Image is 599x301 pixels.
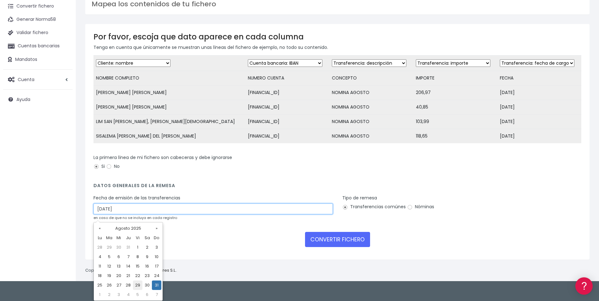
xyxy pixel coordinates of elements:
[152,262,161,271] td: 17
[413,71,497,86] td: IMPORTE
[123,262,133,271] td: 14
[93,44,581,51] p: Tenga en cuenta que únicamente se muestran unas líneas del fichero de ejemplo, no todo su contenido.
[93,215,177,220] small: en caso de que no se incluya en cada registro
[93,163,105,170] label: Si
[114,252,123,262] td: 6
[114,290,123,299] td: 3
[329,129,413,144] td: NOMINA AGOSTO
[133,252,142,262] td: 8
[105,243,114,252] td: 29
[18,76,34,82] span: Cuenta
[342,195,377,201] label: Tipo de remesa
[497,86,581,100] td: [DATE]
[133,290,142,299] td: 5
[6,90,120,99] a: Problemas habituales
[152,290,161,299] td: 7
[133,262,142,271] td: 15
[123,280,133,290] td: 28
[142,280,152,290] td: 30
[105,224,152,233] th: Agosto 2025
[93,115,245,129] td: LIM SAN [PERSON_NAME], [PERSON_NAME][DEMOGRAPHIC_DATA]
[93,86,245,100] td: [PERSON_NAME] [PERSON_NAME]
[87,182,122,188] a: POWERED BY ENCHANT
[3,13,73,26] a: Generar Norma58
[93,32,581,41] h3: Por favor, escoja que dato aparece en cada columna
[6,151,120,157] div: Programadores
[142,262,152,271] td: 16
[123,271,133,280] td: 21
[329,71,413,86] td: CONCEPTO
[95,262,105,271] td: 11
[105,252,114,262] td: 5
[93,100,245,115] td: [PERSON_NAME] [PERSON_NAME]
[142,233,152,243] th: Sa
[413,115,497,129] td: 103,99
[413,100,497,115] td: 40,85
[142,290,152,299] td: 6
[93,71,245,86] td: NOMBRE COMPLETO
[106,163,120,170] label: No
[142,252,152,262] td: 9
[123,252,133,262] td: 7
[95,233,105,243] th: Lu
[6,99,120,109] a: Videotutoriales
[114,243,123,252] td: 30
[6,80,120,90] a: Formatos
[105,290,114,299] td: 2
[95,224,105,233] th: «
[152,233,161,243] th: Do
[3,93,73,106] a: Ayuda
[6,169,120,180] button: Contáctanos
[133,280,142,290] td: 29
[245,115,329,129] td: [FINANCIAL_ID]
[152,280,161,290] td: 31
[329,115,413,129] td: NOMINA AGOSTO
[6,109,120,119] a: Perfiles de empresas
[95,290,105,299] td: 1
[407,204,434,210] label: Nóminas
[114,271,123,280] td: 20
[305,232,370,247] button: CONVERTIR FICHERO
[133,233,142,243] th: Vi
[6,44,120,50] div: Información general
[123,233,133,243] th: Ju
[105,271,114,280] td: 19
[497,129,581,144] td: [DATE]
[105,262,114,271] td: 12
[95,280,105,290] td: 25
[3,53,73,66] a: Mandatos
[133,271,142,280] td: 22
[142,243,152,252] td: 2
[6,125,120,131] div: Facturación
[114,280,123,290] td: 27
[245,100,329,115] td: [FINANCIAL_ID]
[413,86,497,100] td: 206,97
[95,252,105,262] td: 4
[152,243,161,252] td: 3
[3,39,73,53] a: Cuentas bancarias
[342,204,406,210] label: Transferencias comúnes
[245,129,329,144] td: [FINANCIAL_ID]
[152,252,161,262] td: 10
[245,86,329,100] td: [FINANCIAL_ID]
[93,195,180,201] label: Fecha de emisión de las transferencias
[85,267,177,274] p: Copyright © 2025 .
[6,161,120,171] a: API
[93,154,232,161] label: La primera línea de mi fichero son cabeceras y debe ignorarse
[3,26,73,39] a: Validar fichero
[16,96,30,103] span: Ayuda
[329,100,413,115] td: NOMINA AGOSTO
[105,233,114,243] th: Ma
[123,290,133,299] td: 4
[123,243,133,252] td: 31
[93,129,245,144] td: SISALEMA [PERSON_NAME] DEL [PERSON_NAME]
[6,54,120,63] a: Información general
[6,135,120,145] a: General
[497,115,581,129] td: [DATE]
[114,262,123,271] td: 13
[152,224,161,233] th: »
[413,129,497,144] td: 118,65
[6,70,120,76] div: Convertir ficheros
[105,280,114,290] td: 26
[152,271,161,280] td: 24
